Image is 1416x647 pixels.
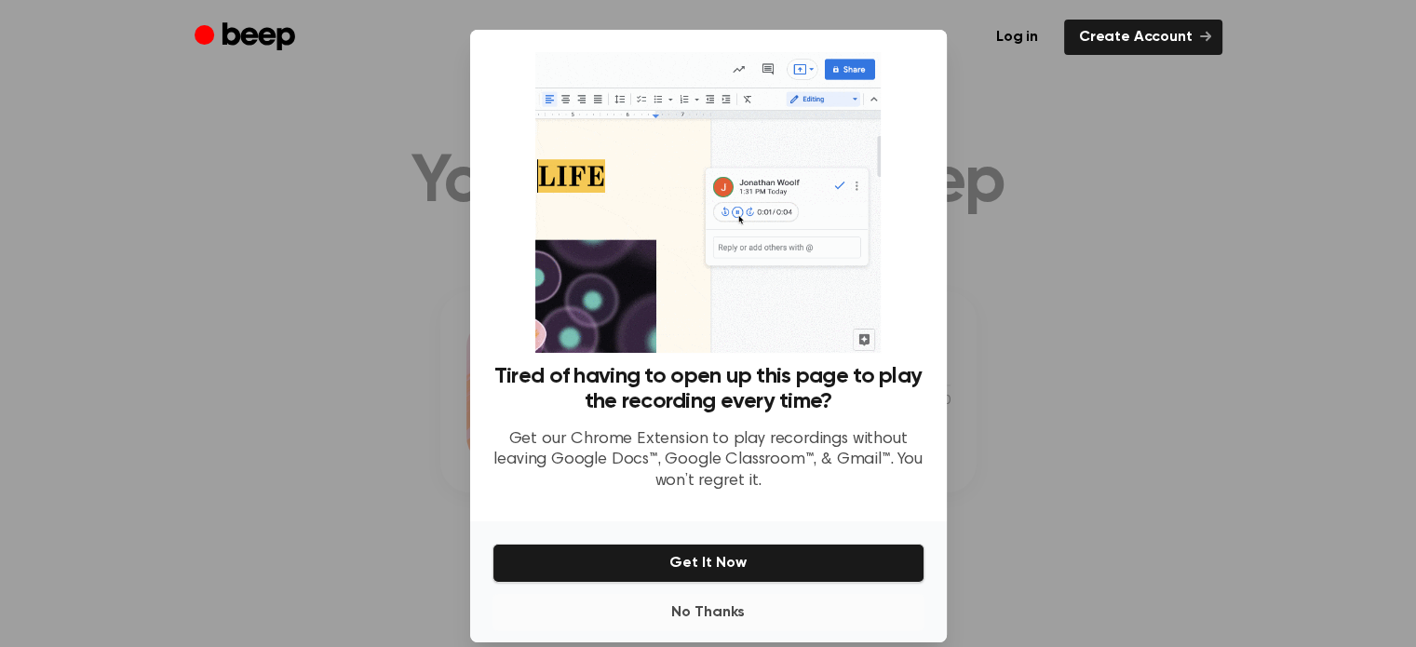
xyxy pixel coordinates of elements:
[1064,20,1222,55] a: Create Account
[535,52,881,353] img: Beep extension in action
[492,594,924,631] button: No Thanks
[492,429,924,492] p: Get our Chrome Extension to play recordings without leaving Google Docs™, Google Classroom™, & Gm...
[492,544,924,583] button: Get It Now
[492,364,924,414] h3: Tired of having to open up this page to play the recording every time?
[195,20,300,56] a: Beep
[981,20,1053,55] a: Log in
